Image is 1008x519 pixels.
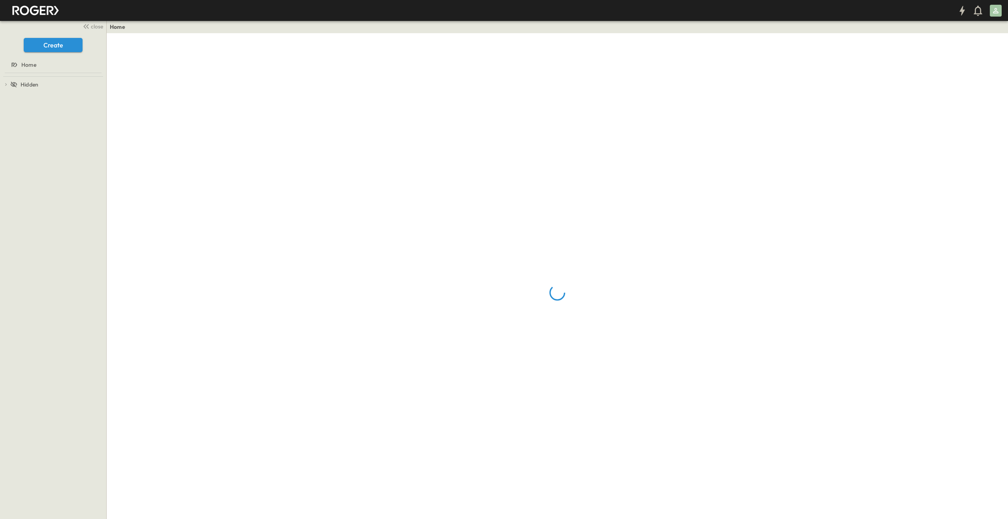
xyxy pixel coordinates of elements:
span: close [91,23,103,30]
nav: breadcrumbs [110,23,130,31]
a: Home [2,59,103,70]
button: Create [24,38,83,52]
span: Home [21,61,36,69]
span: Hidden [21,81,38,88]
button: close [79,21,105,32]
a: Home [110,23,125,31]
